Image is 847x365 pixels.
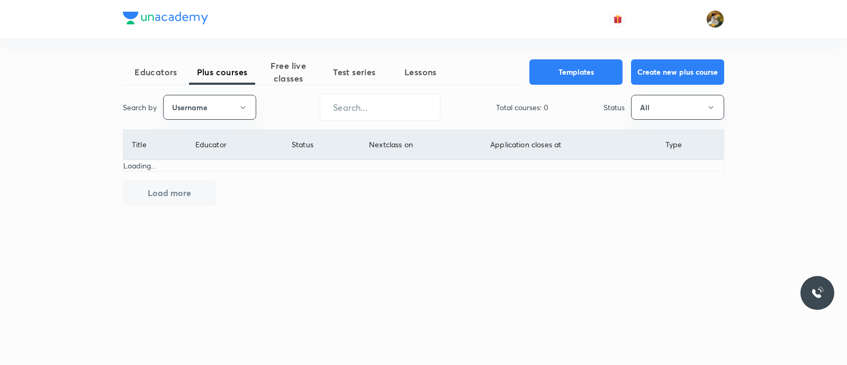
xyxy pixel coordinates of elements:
[163,95,256,120] button: Username
[631,59,724,85] button: Create new plus course
[529,59,623,85] button: Templates
[283,130,360,160] th: Status
[320,94,440,121] input: Search...
[123,102,157,113] p: Search by
[706,10,724,28] img: Gayatri Chillure
[613,14,623,24] img: avatar
[482,130,657,160] th: Application closes at
[496,102,548,113] p: Total courses: 0
[189,66,255,78] span: Plus courses
[123,12,208,27] a: Company Logo
[255,59,321,85] span: Free live classes
[603,102,625,113] p: Status
[123,66,189,78] span: Educators
[123,180,216,206] button: Load more
[186,130,283,160] th: Educator
[361,130,482,160] th: Next class on
[123,130,186,160] th: Title
[321,66,388,78] span: Test series
[811,287,824,299] img: ttu
[631,95,724,120] button: All
[656,130,724,160] th: Type
[609,11,626,28] button: avatar
[388,66,454,78] span: Lessons
[123,12,208,24] img: Company Logo
[123,160,724,171] p: Loading...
